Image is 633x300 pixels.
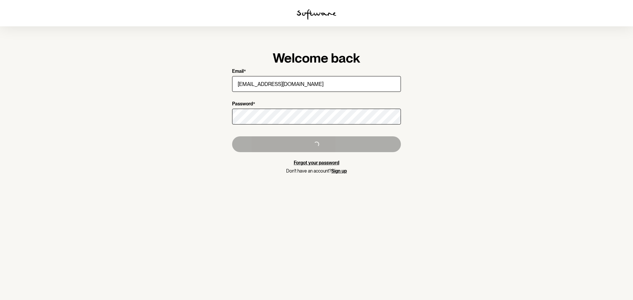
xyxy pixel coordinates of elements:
[331,168,347,174] a: Sign up
[232,168,401,174] p: Don't have an account?
[294,160,339,165] a: Forgot your password
[297,9,336,20] img: software logo
[232,50,401,66] h1: Welcome back
[232,101,253,107] p: Password
[232,68,244,75] p: Email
